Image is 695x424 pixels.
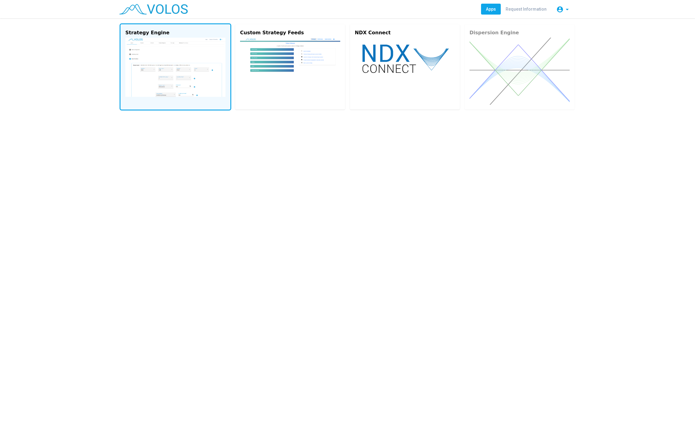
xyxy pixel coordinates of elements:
[355,29,455,36] div: NDX Connect
[240,29,340,36] div: Custom Strategy Feeds
[470,29,570,36] div: Dispersion Engine
[470,38,570,105] img: dispersion.svg
[125,38,225,97] img: strategy-engine.png
[506,7,547,12] span: Request Information
[501,4,551,15] a: Request Information
[125,29,225,36] div: Strategy Engine
[486,7,496,12] span: Apps
[481,4,501,15] a: Apps
[240,38,340,85] img: custom.png
[564,6,571,13] mat-icon: arrow_drop_down
[355,38,455,79] img: ndx-connect.svg
[556,6,564,13] mat-icon: account_circle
